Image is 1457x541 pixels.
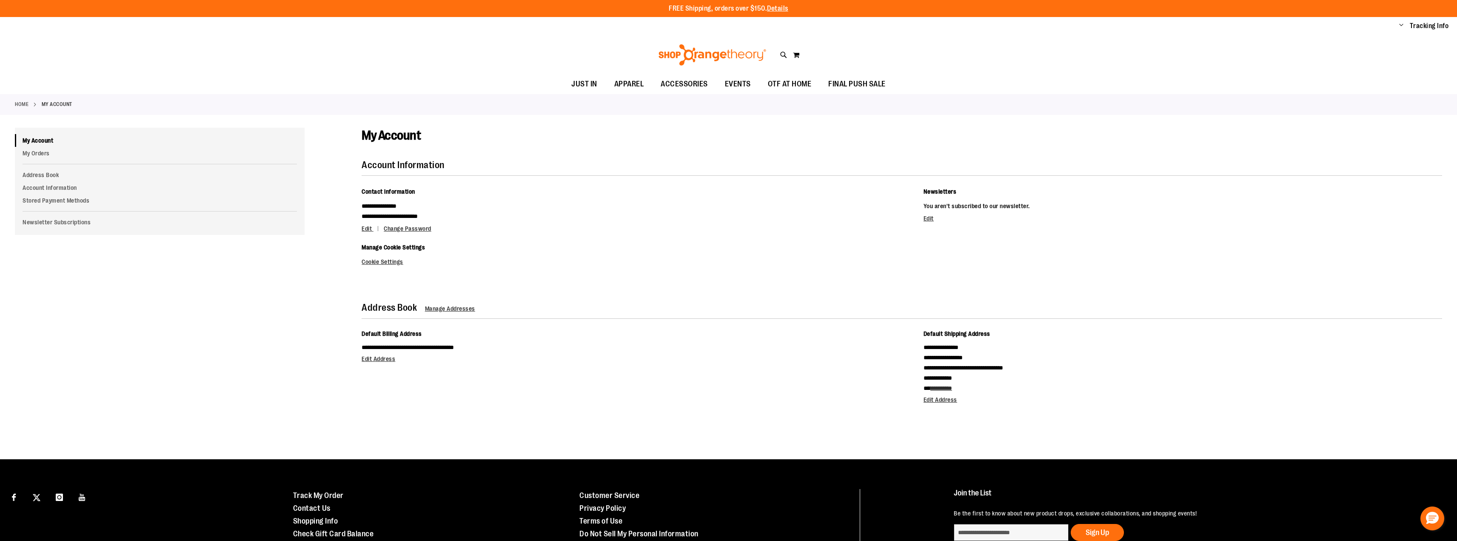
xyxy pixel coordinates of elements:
a: Edit [924,215,934,222]
a: JUST IN [563,74,606,94]
a: My Account [15,134,305,147]
a: Tracking Info [1410,21,1449,31]
a: Visit our Youtube page [75,489,90,504]
a: Edit Address [362,355,395,362]
a: Check Gift Card Balance [293,530,374,538]
a: APPAREL [606,74,653,94]
a: Do Not Sell My Personal Information [579,530,699,538]
a: ACCESSORIES [652,74,716,94]
img: Twitter [33,494,40,501]
a: Details [767,5,788,12]
span: Newsletters [924,188,957,195]
a: Contact Us [293,504,331,512]
a: Address Book [15,169,305,181]
span: Manage Cookie Settings [362,244,425,251]
span: OTF AT HOME [768,74,812,94]
a: Visit our Instagram page [52,489,67,504]
strong: Account Information [362,160,445,170]
a: Customer Service [579,491,639,500]
span: JUST IN [571,74,597,94]
a: Terms of Use [579,517,622,525]
a: Edit [362,225,382,232]
a: FINAL PUSH SALE [820,74,894,94]
button: Sign Up [1071,524,1124,541]
span: APPAREL [614,74,644,94]
span: Default Billing Address [362,330,422,337]
a: Privacy Policy [579,504,626,512]
a: EVENTS [716,74,759,94]
a: Shopping Info [293,517,338,525]
span: My Account [362,128,421,143]
span: Sign Up [1086,528,1109,537]
input: enter email [954,524,1069,541]
span: Default Shipping Address [924,330,990,337]
a: Manage Addresses [425,305,475,312]
h4: Join the List [954,489,1427,505]
span: ACCESSORIES [661,74,708,94]
span: FINAL PUSH SALE [828,74,886,94]
button: Hello, have a question? Let’s chat. [1420,507,1444,530]
p: Be the first to know about new product drops, exclusive collaborations, and shopping events! [954,509,1427,518]
a: Account Information [15,181,305,194]
button: Account menu [1399,22,1403,30]
a: Visit our Facebook page [6,489,21,504]
a: My Orders [15,147,305,160]
span: Edit [362,225,372,232]
a: Home [15,100,29,108]
p: FREE Shipping, orders over $150. [669,4,788,14]
p: You aren't subscribed to our newsletter. [924,201,1442,211]
a: Cookie Settings [362,258,403,265]
span: EVENTS [725,74,751,94]
span: Contact Information [362,188,415,195]
a: Newsletter Subscriptions [15,216,305,229]
a: Stored Payment Methods [15,194,305,207]
img: Shop Orangetheory [657,44,767,66]
a: Edit Address [924,396,957,403]
a: Visit our X page [29,489,44,504]
a: OTF AT HOME [759,74,820,94]
a: Change Password [384,225,431,232]
a: Track My Order [293,491,344,500]
strong: My Account [42,100,72,108]
strong: Address Book [362,302,417,313]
